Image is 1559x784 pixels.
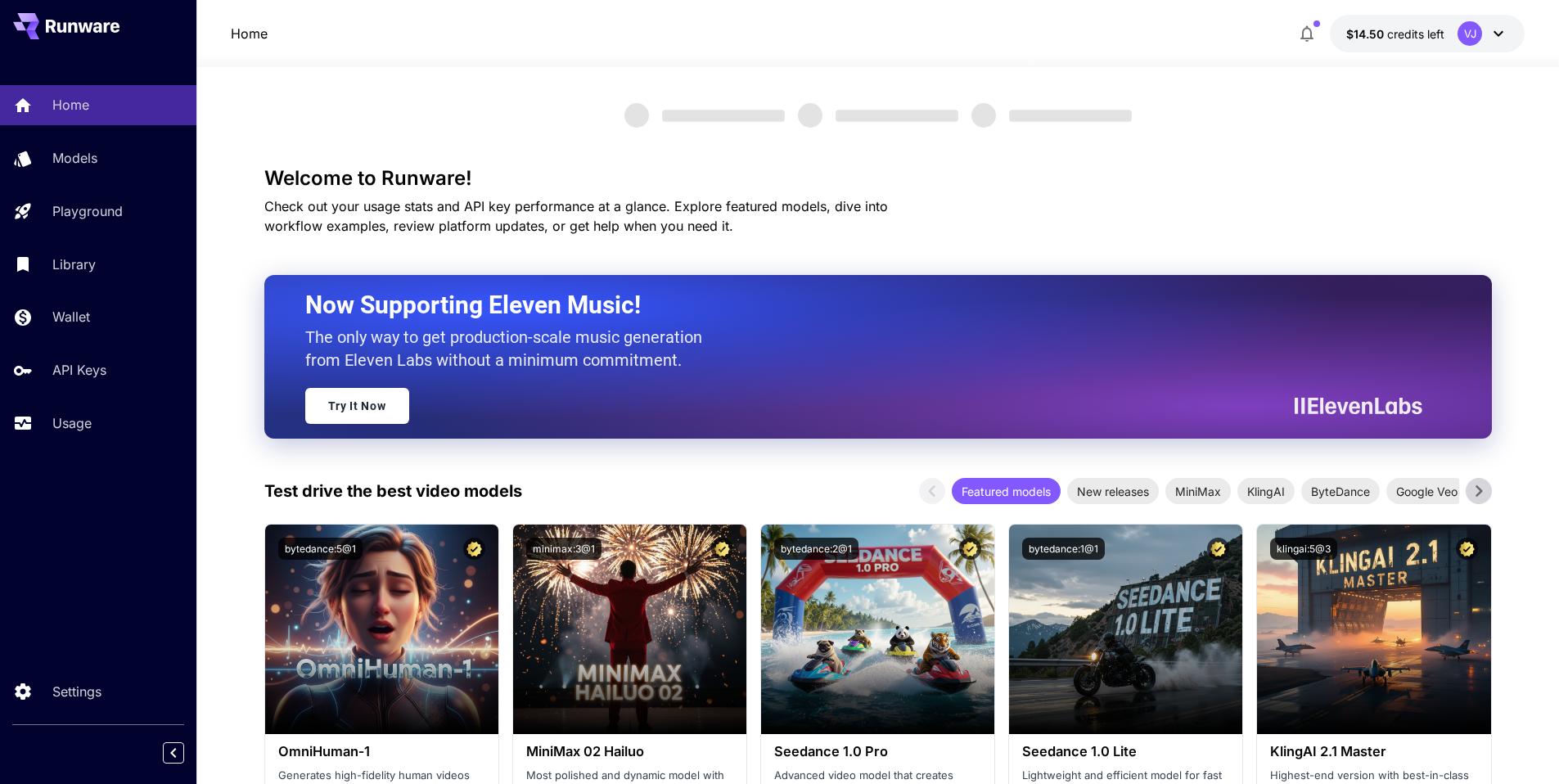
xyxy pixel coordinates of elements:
[1301,483,1380,500] span: ByteDance
[774,538,858,560] button: bytedance:2@1
[231,24,268,43] a: Home
[1257,525,1490,734] img: alt
[761,525,994,734] img: alt
[305,388,409,424] a: Try It Now
[264,479,522,503] p: Test drive the best video models
[711,538,733,560] button: Certified Model – Vetted for best performance and includes a commercial license.
[1022,538,1105,560] button: bytedance:1@1
[278,744,485,759] h3: OmniHuman‑1
[52,148,97,168] p: Models
[1458,21,1482,46] div: VJ
[1165,478,1231,504] div: MiniMax
[513,525,746,734] img: alt
[264,198,888,234] span: Check out your usage stats and API key performance at a glance. Explore featured models, dive int...
[265,525,498,734] img: alt
[774,744,981,759] h3: Seedance 1.0 Pro
[1330,15,1525,52] button: $14.49559VJ
[175,738,196,768] div: Collapse sidebar
[52,201,123,221] p: Playground
[52,255,96,274] p: Library
[52,307,90,327] p: Wallet
[1207,538,1229,560] button: Certified Model – Vetted for best performance and includes a commercial license.
[52,682,101,701] p: Settings
[1022,744,1229,759] h3: Seedance 1.0 Lite
[959,538,981,560] button: Certified Model – Vetted for best performance and includes a commercial license.
[1386,478,1467,504] div: Google Veo
[1301,478,1380,504] div: ByteDance
[1346,25,1444,43] div: $14.49559
[278,538,363,560] button: bytedance:5@1
[1009,525,1242,734] img: alt
[1456,538,1478,560] button: Certified Model – Vetted for best performance and includes a commercial license.
[163,742,184,764] button: Collapse sidebar
[1270,744,1477,759] h3: KlingAI 2.1 Master
[52,360,106,380] p: API Keys
[264,167,1492,190] h3: Welcome to Runware!
[1067,483,1159,500] span: New releases
[1387,27,1444,41] span: credits left
[52,413,92,433] p: Usage
[305,326,714,372] p: The only way to get production-scale music generation from Eleven Labs without a minimum commitment.
[1237,483,1295,500] span: KlingAI
[1386,483,1467,500] span: Google Veo
[231,24,268,43] nav: breadcrumb
[305,290,1410,321] h2: Now Supporting Eleven Music!
[952,483,1061,500] span: Featured models
[1346,27,1387,41] span: $14.50
[1165,483,1231,500] span: MiniMax
[952,478,1061,504] div: Featured models
[52,95,89,115] p: Home
[526,744,733,759] h3: MiniMax 02 Hailuo
[526,538,602,560] button: minimax:3@1
[1067,478,1159,504] div: New releases
[1237,478,1295,504] div: KlingAI
[1270,538,1337,560] button: klingai:5@3
[463,538,485,560] button: Certified Model – Vetted for best performance and includes a commercial license.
